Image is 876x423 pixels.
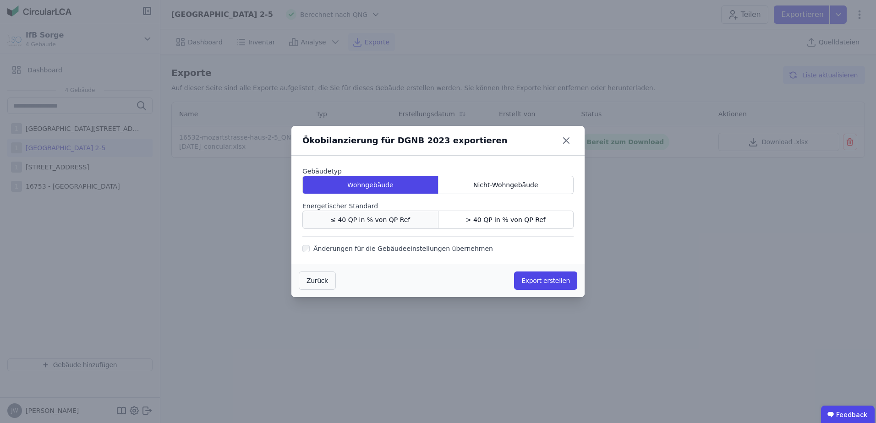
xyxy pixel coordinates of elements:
[302,134,508,147] div: Ökobilanzierung für DGNB 2023 exportieren
[473,180,538,190] span: Nicht-Wohngebäude
[466,215,546,224] span: > 40 QP in % von QP Ref
[514,271,577,290] button: Export erstellen
[302,201,574,211] label: Energetischer Standard
[347,180,394,190] span: Wohngebäude
[299,271,336,290] button: Zurück
[302,167,574,176] label: Gebäudetyp
[330,215,410,224] span: ≤ 40 QP in % von QP Ref
[310,244,493,253] label: Änderungen für die Gebäudeeinstellungen übernehmen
